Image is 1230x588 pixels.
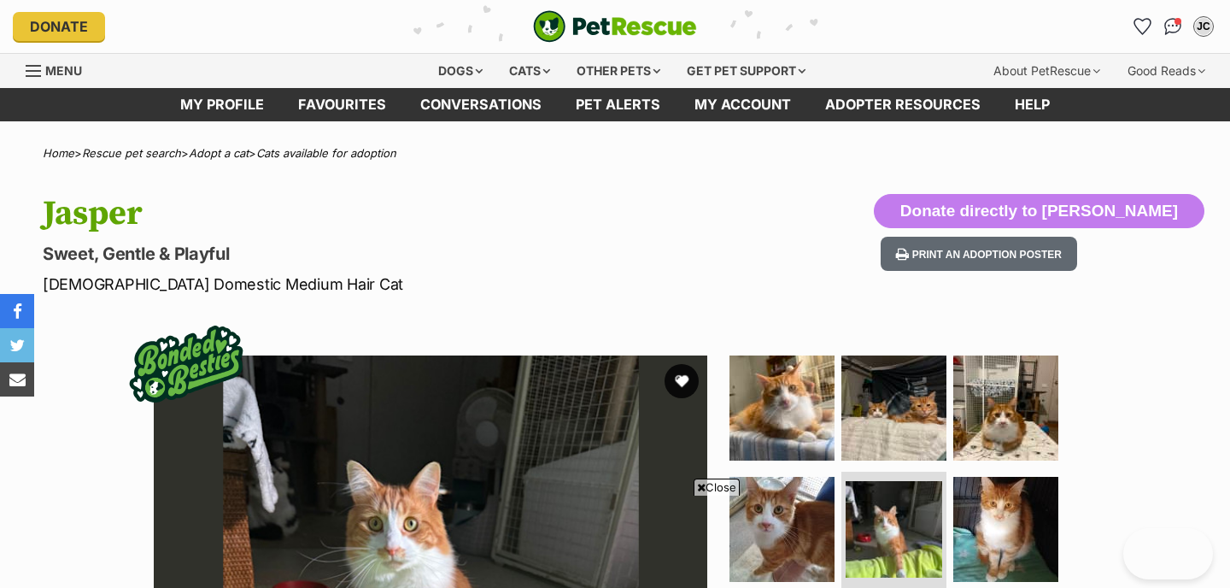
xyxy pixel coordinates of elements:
[981,54,1112,88] div: About PetRescue
[45,63,82,78] span: Menu
[497,54,562,88] div: Cats
[953,356,1058,461] img: Photo of Jasper
[256,146,396,160] a: Cats available for adoption
[43,194,750,233] h1: Jasper
[281,88,403,121] a: Favourites
[26,54,94,85] a: Menu
[874,194,1204,228] button: Donate directly to [PERSON_NAME]
[1123,528,1213,579] iframe: Help Scout Beacon - Open
[163,88,281,121] a: My profile
[43,273,750,296] p: [DEMOGRAPHIC_DATA] Domestic Medium Hair Cat
[881,237,1077,272] button: Print an adoption poster
[1195,18,1212,35] div: JC
[559,88,677,121] a: Pet alerts
[118,296,255,432] img: bonded besties
[998,88,1067,121] a: Help
[665,364,699,398] button: favourite
[304,503,926,579] iframe: Advertisement
[43,242,750,266] p: Sweet, Gentle & Playful
[953,477,1058,582] img: Photo of Jasper
[846,481,942,578] img: Photo of Jasper
[1116,54,1217,88] div: Good Reads
[533,10,697,43] a: PetRescue
[1190,13,1217,40] button: My account
[189,146,249,160] a: Adopt a cat
[1128,13,1217,40] ul: Account quick links
[808,88,998,121] a: Adopter resources
[403,88,559,121] a: conversations
[1128,13,1156,40] a: Favourites
[426,54,495,88] div: Dogs
[729,477,835,582] img: Photo of Jasper
[677,88,808,121] a: My account
[82,146,181,160] a: Rescue pet search
[694,479,740,496] span: Close
[13,12,105,41] a: Donate
[533,10,697,43] img: logo-cat-932fe2b9b8326f06289b0f2fb663e598f794de774fb13d1741a6617ecf9a85b4.svg
[1164,18,1182,35] img: chat-41dd97257d64d25036548639549fe6c8038ab92f7586957e7f3b1b290dea8141.svg
[565,54,672,88] div: Other pets
[729,356,835,461] img: Photo of Jasper
[43,146,74,160] a: Home
[841,356,946,461] img: Photo of Jasper
[675,54,817,88] div: Get pet support
[1159,13,1186,40] a: Conversations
